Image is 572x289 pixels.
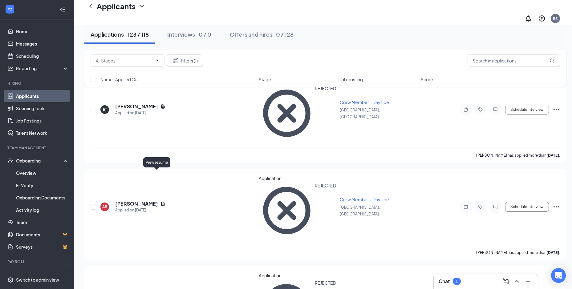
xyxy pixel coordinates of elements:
[115,200,158,207] h5: [PERSON_NAME]
[439,278,450,285] h3: Chat
[538,15,546,22] svg: QuestionInfo
[315,183,336,239] div: REJECTED
[501,276,511,286] button: ComposeMessage
[546,250,559,255] b: [DATE]
[7,81,67,86] div: Hiring
[462,204,469,209] svg: Note
[115,110,165,116] div: Applied on [DATE]
[160,201,165,206] svg: Document
[505,105,549,114] button: Schedule Interview
[259,175,336,181] div: Application
[87,2,94,10] svg: ChevronLeft
[167,30,211,38] div: Interviews · 0 / 0
[91,30,149,38] div: Applications · 123 / 118
[16,241,69,253] a: SurveysCrown
[100,76,138,82] span: Name · Applied On
[230,30,294,38] div: Offers and hires · 0 / 128
[553,203,560,211] svg: Ellipses
[421,76,433,82] span: Score
[16,65,69,71] div: Reporting
[546,153,559,158] b: [DATE]
[16,277,59,283] div: Switch to admin view
[167,54,203,67] button: Filter Filters (1)
[16,268,69,281] a: PayrollCrown
[512,276,522,286] button: ChevronUp
[259,183,315,239] svg: CrossCircle
[103,107,107,112] div: ET
[468,54,560,67] input: Search in applications
[259,76,271,82] span: Stage
[340,197,389,202] span: Crew Member - Dayside
[476,250,560,255] p: [PERSON_NAME] has applied more than .
[16,50,69,62] a: Scheduling
[7,158,14,164] svg: UserCheck
[16,25,69,38] a: Home
[16,158,63,164] div: Onboarding
[160,104,165,109] svg: Document
[7,277,14,283] svg: Settings
[505,202,549,212] button: Schedule Interview
[16,204,69,216] a: Activity log
[16,90,69,102] a: Applicants
[523,276,533,286] button: Minimize
[16,167,69,179] a: Overview
[456,279,458,284] div: 1
[7,259,67,264] div: Payroll
[477,204,484,209] svg: Tag
[16,216,69,228] a: Team
[259,85,315,141] svg: CrossCircle
[7,65,14,71] svg: Analysis
[16,102,69,114] a: Sourcing Tools
[492,204,499,209] svg: ChatInactive
[115,103,158,110] h5: [PERSON_NAME]
[259,272,336,279] div: Application
[102,204,107,209] div: AB
[172,57,180,64] svg: Filter
[97,1,136,11] h1: Applicants
[7,6,13,12] svg: WorkstreamLogo
[492,107,499,112] svg: ChatInactive
[7,145,67,151] div: Team Management
[476,153,560,158] p: [PERSON_NAME] has applied more than .
[154,58,159,63] svg: ChevronDown
[16,179,69,191] a: E-Verify
[96,57,152,64] input: All Stages
[16,127,69,139] a: Talent Network
[550,58,554,63] svg: MagnifyingGlass
[138,2,145,10] svg: ChevronDown
[16,38,69,50] a: Messages
[143,157,170,167] div: View resume
[340,99,389,105] span: Crew Member - Dayside
[525,15,532,22] svg: Notifications
[513,278,521,285] svg: ChevronUp
[315,85,336,141] div: REJECTED
[462,107,469,112] svg: Note
[340,76,363,82] span: Job posting
[553,16,558,21] div: RS
[16,228,69,241] a: DocumentsCrown
[16,191,69,204] a: Onboarding Documents
[340,108,380,119] span: [GEOGRAPHIC_DATA], [GEOGRAPHIC_DATA]
[59,6,66,13] svg: Collapse
[115,207,165,213] div: Applied on [DATE]
[340,205,380,216] span: [GEOGRAPHIC_DATA], [GEOGRAPHIC_DATA]
[502,278,509,285] svg: ComposeMessage
[551,268,566,283] div: Open Intercom Messenger
[477,107,484,112] svg: Tag
[524,278,532,285] svg: Minimize
[16,114,69,127] a: Job Postings
[553,106,560,113] svg: Ellipses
